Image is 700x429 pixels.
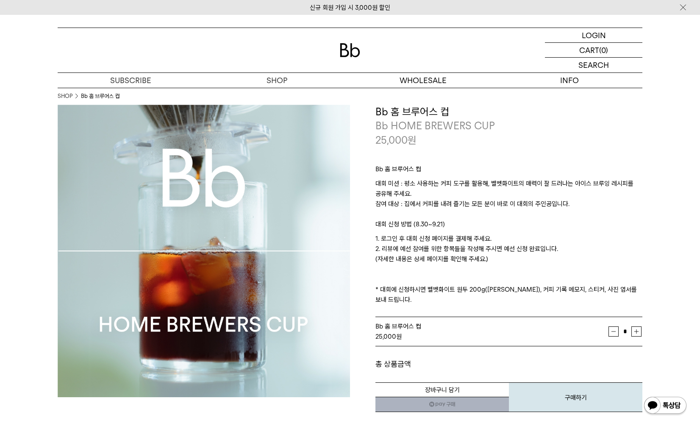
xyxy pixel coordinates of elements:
[496,73,642,88] p: INFO
[375,119,642,133] p: Bb HOME BREWERS CUP
[375,397,509,412] a: 새창
[408,134,417,146] span: 원
[545,28,642,43] a: LOGIN
[582,28,606,42] p: LOGIN
[58,92,72,100] a: SHOP
[58,73,204,88] a: SUBSCRIBE
[310,4,390,11] a: 신규 회원 가입 시 3,000원 할인
[350,73,496,88] p: WHOLESALE
[631,326,642,337] button: 증가
[375,105,642,119] h3: Bb 홈 브루어스 컵
[375,382,509,397] button: 장바구니 담기
[375,133,417,148] p: 25,000
[375,178,642,219] p: 대회 미션 : 평소 사용하는 커피 도구를 활용해, 벨벳화이트의 매력이 잘 드러나는 아이스 브루잉 레시피를 공유해 주세요. 참여 대상 : 집에서 커피를 내려 즐기는 모든 분이 ...
[340,43,360,57] img: 로고
[81,92,119,100] li: Bb 홈 브루어스 컵
[375,323,421,330] span: Bb 홈 브루어스 컵
[58,105,350,397] img: Bb 홈 브루어스 컵
[643,396,687,416] img: 카카오톡 채널 1:1 채팅 버튼
[375,331,608,342] div: 원
[375,333,396,340] strong: 25,000
[375,234,642,305] p: 1. 로그인 후 대회 신청 페이지를 결제해 주세요. 2. 리뷰에 예선 참여를 위한 항목들을 작성해 주시면 예선 신청 완료입니다. (자세한 내용은 상세 페이지를 확인해 주세요....
[599,43,608,57] p: (0)
[375,359,509,369] dt: 총 상품금액
[545,43,642,58] a: CART (0)
[579,43,599,57] p: CART
[375,219,642,234] p: 대회 신청 방법 (8.30~9.21)
[375,164,642,178] p: Bb 홈 브루어스 컵
[578,58,609,72] p: SEARCH
[608,326,619,337] button: 감소
[509,382,642,412] button: 구매하기
[204,73,350,88] a: SHOP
